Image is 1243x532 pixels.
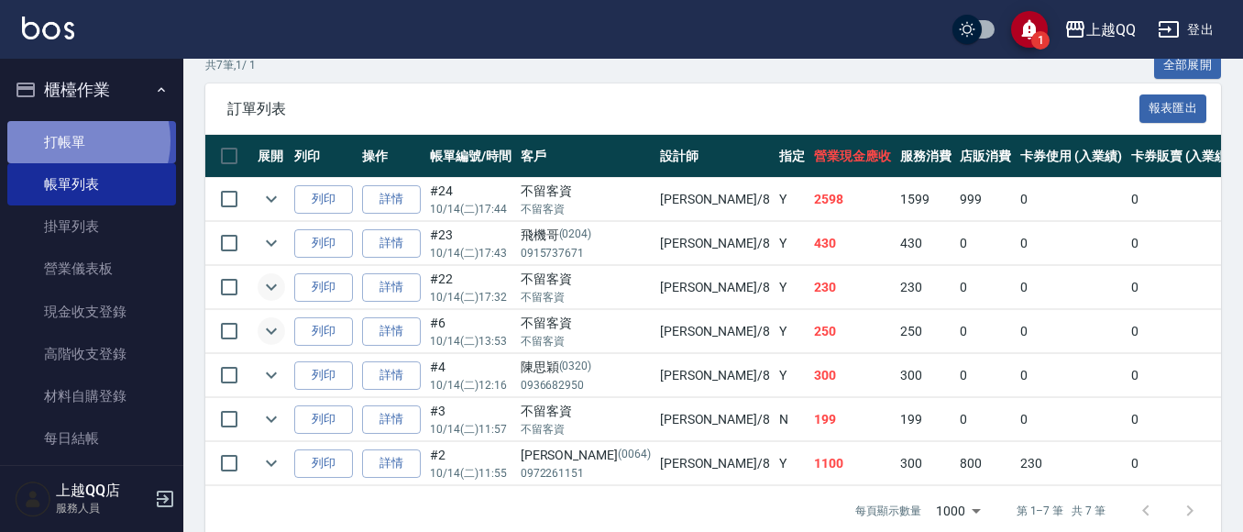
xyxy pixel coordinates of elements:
[775,222,809,265] td: Y
[430,333,511,349] p: 10/14 (二) 13:53
[809,135,896,178] th: 營業現金應收
[362,229,421,258] a: 詳情
[1016,266,1127,309] td: 0
[521,201,651,217] p: 不留客資
[205,57,256,73] p: 共 7 筆, 1 / 1
[7,291,176,333] a: 現金收支登錄
[1031,31,1050,50] span: 1
[896,310,956,353] td: 250
[521,182,651,201] div: 不留客資
[521,270,651,289] div: 不留客資
[56,500,149,516] p: 服務人員
[1016,135,1127,178] th: 卡券使用 (入業績)
[855,503,921,519] p: 每頁顯示數量
[618,446,651,465] p: (0064)
[809,178,896,221] td: 2598
[362,185,421,214] a: 詳情
[775,178,809,221] td: Y
[362,449,421,478] a: 詳情
[521,421,651,438] p: 不留客資
[775,310,809,353] td: Y
[655,266,775,309] td: [PERSON_NAME] /8
[425,310,516,353] td: #6
[294,361,353,390] button: 列印
[1127,266,1237,309] td: 0
[56,482,149,500] h5: 上越QQ店
[521,446,651,465] div: [PERSON_NAME]
[655,398,775,441] td: [PERSON_NAME] /8
[294,185,353,214] button: 列印
[258,361,285,389] button: expand row
[290,135,357,178] th: 列印
[258,405,285,433] button: expand row
[425,442,516,485] td: #2
[809,310,896,353] td: 250
[955,310,1016,353] td: 0
[425,398,516,441] td: #3
[955,442,1016,485] td: 800
[809,354,896,397] td: 300
[655,442,775,485] td: [PERSON_NAME] /8
[521,377,651,393] p: 0936682950
[1127,442,1237,485] td: 0
[7,205,176,248] a: 掛單列表
[1016,178,1127,221] td: 0
[258,317,285,345] button: expand row
[775,398,809,441] td: N
[294,273,353,302] button: 列印
[655,310,775,353] td: [PERSON_NAME] /8
[294,229,353,258] button: 列印
[1150,13,1221,47] button: 登出
[775,354,809,397] td: Y
[7,375,176,417] a: 材料自購登錄
[1154,51,1222,80] button: 全部展開
[7,460,176,503] a: 排班表
[425,266,516,309] td: #22
[955,178,1016,221] td: 999
[430,201,511,217] p: 10/14 (二) 17:44
[955,266,1016,309] td: 0
[258,273,285,301] button: expand row
[430,421,511,438] p: 10/14 (二) 11:57
[430,465,511,482] p: 10/14 (二) 11:55
[1016,354,1127,397] td: 0
[294,449,353,478] button: 列印
[775,266,809,309] td: Y
[1016,310,1127,353] td: 0
[955,398,1016,441] td: 0
[655,354,775,397] td: [PERSON_NAME] /8
[430,377,511,393] p: 10/14 (二) 12:16
[425,135,516,178] th: 帳單編號/時間
[521,289,651,305] p: 不留客資
[809,442,896,485] td: 1100
[1139,99,1207,116] a: 報表匯出
[655,178,775,221] td: [PERSON_NAME] /8
[294,405,353,434] button: 列印
[425,178,516,221] td: #24
[809,398,896,441] td: 199
[955,354,1016,397] td: 0
[7,333,176,375] a: 高階收支登錄
[1127,135,1237,178] th: 卡券販賣 (入業績)
[559,226,592,245] p: (0204)
[655,222,775,265] td: [PERSON_NAME] /8
[896,178,956,221] td: 1599
[521,226,651,245] div: 飛機哥
[1127,398,1237,441] td: 0
[1127,310,1237,353] td: 0
[7,248,176,290] a: 營業儀表板
[7,163,176,205] a: 帳單列表
[362,405,421,434] a: 詳情
[1127,178,1237,221] td: 0
[1016,442,1127,485] td: 230
[22,17,74,39] img: Logo
[425,222,516,265] td: #23
[227,100,1139,118] span: 訂單列表
[357,135,425,178] th: 操作
[15,481,51,517] img: Person
[258,229,285,257] button: expand row
[1016,222,1127,265] td: 0
[521,402,651,421] div: 不留客資
[521,358,651,377] div: 陳思穎
[896,222,956,265] td: 430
